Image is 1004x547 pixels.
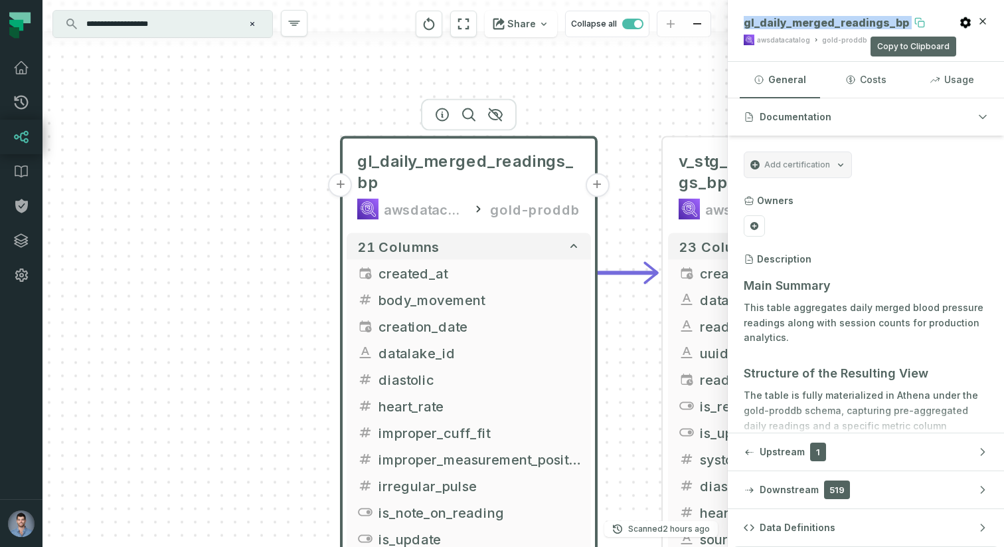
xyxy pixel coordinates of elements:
[604,521,718,537] button: Scanned[DATE] 12:02:17 PM
[357,504,373,520] span: boolean
[700,449,902,469] span: systolic
[728,433,1004,471] button: Upstream1
[357,478,373,494] span: integer
[378,449,580,469] span: improper_measurement_position
[357,425,373,441] span: integer
[912,62,992,98] button: Usage
[705,199,790,220] div: awsdatacatalog
[744,152,852,178] button: Add certification
[378,370,580,389] span: diastolic
[760,483,819,496] span: Downstream
[378,290,580,310] span: body_movement
[679,531,695,547] span: string
[347,260,591,286] button: created_at
[679,478,695,494] span: integer
[679,151,902,193] span: v_stg_adjusted_daily_readings_bp
[357,318,373,334] span: date
[679,372,695,387] span: timestamp
[357,265,373,281] span: timestamp
[822,35,867,45] div: gold-proddb
[668,473,912,499] button: diastolic
[357,151,580,193] span: gl_daily_merged_readings_bp
[347,340,591,366] button: datalake_id
[679,425,695,441] span: boolean
[757,35,810,45] div: awsdatacatalog
[757,194,794,207] h3: Owners
[740,62,820,98] button: General
[378,343,580,363] span: datalake_id
[347,446,591,473] button: improper_measurement_position
[760,110,831,124] span: Documentation
[668,446,912,473] button: systolic
[679,504,695,520] span: integer
[700,316,902,336] span: reading_type
[679,451,695,467] span: integer
[378,263,580,283] span: created_at
[565,11,649,37] button: Collapse all
[679,239,762,255] span: 23 columns
[485,11,557,37] button: Share
[679,265,695,281] span: timestamp
[347,499,591,526] button: is_note_on_reading
[684,11,711,37] button: zoom out
[679,318,695,334] span: string
[728,509,1004,546] button: Data Definitions
[700,343,902,363] span: uuid
[700,423,902,443] span: is_update
[585,173,609,197] button: +
[378,502,580,522] span: is_note_on_reading
[668,286,912,313] button: datalake_id
[357,345,373,361] span: string
[700,476,902,496] span: diastolic
[668,340,912,366] button: uuid
[347,313,591,340] button: creation_date
[347,419,591,446] button: improper_cuff_fit
[628,522,710,536] p: Scanned
[384,199,466,220] div: awsdatacatalog
[679,292,695,308] span: string
[760,445,805,459] span: Upstream
[668,260,912,286] button: created_at
[668,419,912,446] button: is_update
[760,521,835,534] span: Data Definitions
[700,290,902,310] span: datalake_id
[357,451,373,467] span: integer
[347,286,591,313] button: body_movement
[744,364,988,383] h3: Structure of the Resulting View
[810,443,826,461] span: 1
[378,476,580,496] span: irregular_pulse
[679,345,695,361] span: string
[757,253,811,266] h3: Description
[378,423,580,443] span: improper_cuff_fit
[8,510,35,537] img: avatar of Ori Machlis
[378,316,580,336] span: creation_date
[357,292,373,308] span: integer
[347,473,591,499] button: irregular_pulse
[668,393,912,419] button: is_reading_before_reg
[700,370,902,389] span: reading_datetime
[824,481,850,499] span: 519
[246,17,259,31] button: Clear search query
[347,393,591,419] button: heart_rate
[679,398,695,414] span: boolean
[357,372,373,387] span: integer
[668,313,912,340] button: reading_type
[329,173,353,197] button: +
[668,366,912,393] button: reading_datetime
[357,398,373,414] span: integer
[347,366,591,393] button: diastolic
[668,499,912,526] button: heart_rate
[764,160,830,170] span: Add certification
[357,239,440,255] span: 21 columns
[700,396,902,416] span: is_reading_before_reg
[357,531,373,547] span: boolean
[728,98,1004,136] button: Documentation
[744,276,988,295] h3: Main Summary
[700,263,902,283] span: created_at
[825,62,906,98] button: Costs
[378,396,580,416] span: heart_rate
[728,471,1004,508] button: Downstream519
[744,300,988,346] p: This table aggregates daily merged blood pressure readings along with session counts for producti...
[490,199,580,220] div: gold-proddb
